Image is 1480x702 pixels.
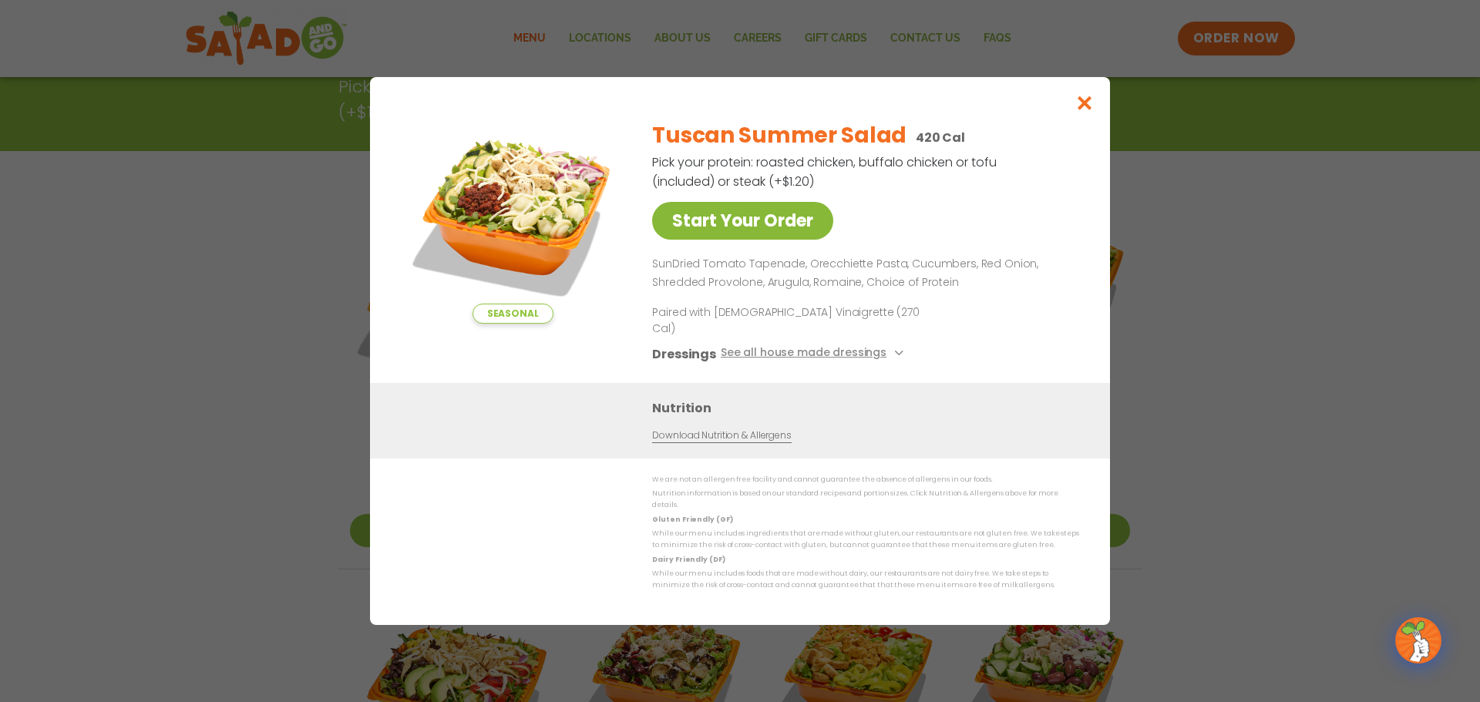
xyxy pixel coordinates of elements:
[652,344,716,364] h3: Dressings
[652,474,1079,485] p: We are not an allergen free facility and cannot guarantee the absence of allergens in our foods.
[1060,77,1110,129] button: Close modal
[652,555,725,564] strong: Dairy Friendly (DF)
[1397,619,1440,662] img: wpChatIcon
[652,528,1079,552] p: While our menu includes ingredients that are made without gluten, our restaurants are not gluten ...
[652,153,999,191] p: Pick your protein: roasted chicken, buffalo chicken or tofu (included) or steak (+$1.20)
[652,515,732,524] strong: Gluten Friendly (GF)
[652,568,1079,592] p: While our menu includes foods that are made without dairy, our restaurants are not dairy free. We...
[652,255,1073,292] p: SunDried Tomato Tapenade, Orecchiette Pasta, Cucumbers, Red Onion, Shredded Provolone, Arugula, R...
[652,202,833,240] a: Start Your Order
[405,108,621,324] img: Featured product photo for Tuscan Summer Salad
[916,128,965,147] p: 420 Cal
[473,304,553,324] span: Seasonal
[652,488,1079,512] p: Nutrition information is based on our standard recipes and portion sizes. Click Nutrition & Aller...
[652,428,791,443] a: Download Nutrition & Allergens
[652,304,937,337] p: Paired with [DEMOGRAPHIC_DATA] Vinaigrette (270 Cal)
[652,119,906,152] h2: Tuscan Summer Salad
[652,398,1087,418] h3: Nutrition
[721,344,908,364] button: See all house made dressings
